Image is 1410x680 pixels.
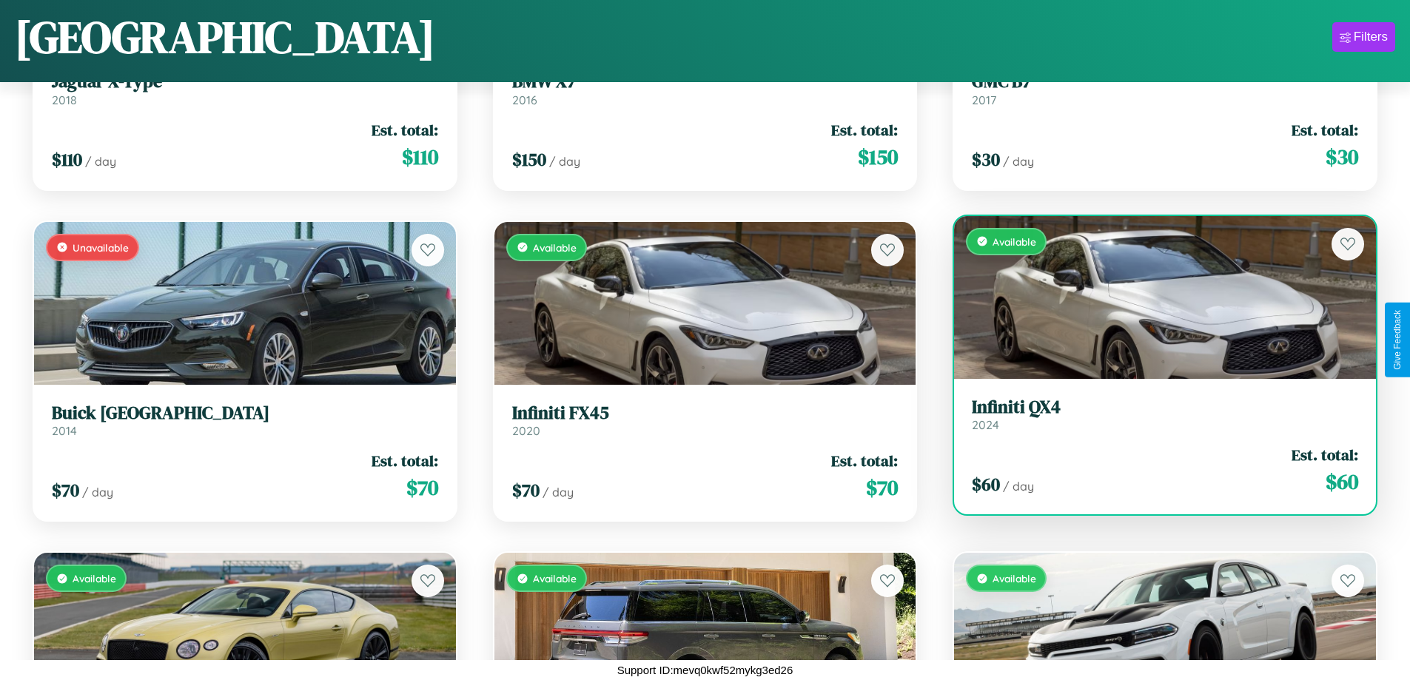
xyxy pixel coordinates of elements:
span: 2017 [972,92,996,107]
span: $ 110 [402,142,438,172]
span: / day [1003,479,1034,494]
h3: GMC B7 [972,71,1358,92]
p: Support ID: mevq0kwf52mykg3ed26 [617,660,793,680]
span: 2014 [52,423,77,438]
h3: Jaguar X-Type [52,71,438,92]
span: Est. total: [1292,444,1358,465]
span: $ 30 [1326,142,1358,172]
span: $ 60 [972,472,1000,496]
span: Available [73,572,116,585]
span: $ 70 [406,473,438,502]
div: Give Feedback [1392,310,1403,370]
h3: Infiniti FX45 [512,403,899,424]
span: $ 70 [866,473,898,502]
span: Available [993,572,1036,585]
a: GMC B72017 [972,71,1358,107]
h3: Buick [GEOGRAPHIC_DATA] [52,403,438,424]
div: Filters [1354,30,1388,44]
span: Available [533,241,577,254]
span: Available [533,572,577,585]
h3: Infiniti QX4 [972,397,1358,418]
span: / day [549,154,580,169]
span: / day [85,154,116,169]
span: 2024 [972,417,999,432]
a: Jaguar X-Type2018 [52,71,438,107]
a: Infiniti QX42024 [972,397,1358,433]
span: Unavailable [73,241,129,254]
h3: BMW X7 [512,71,899,92]
span: $ 110 [52,147,82,172]
span: $ 150 [858,142,898,172]
span: Est. total: [372,450,438,471]
span: $ 70 [512,478,540,502]
span: Est. total: [1292,119,1358,141]
span: Available [993,235,1036,248]
span: 2020 [512,423,540,438]
a: Buick [GEOGRAPHIC_DATA]2014 [52,403,438,439]
span: / day [1003,154,1034,169]
span: $ 30 [972,147,1000,172]
a: Infiniti FX452020 [512,403,899,439]
span: $ 60 [1326,467,1358,496]
span: 2018 [52,92,77,107]
span: 2016 [512,92,537,107]
span: Est. total: [831,119,898,141]
span: $ 150 [512,147,546,172]
span: $ 70 [52,478,79,502]
span: Est. total: [831,450,898,471]
span: Est. total: [372,119,438,141]
span: / day [82,485,113,499]
span: / day [543,485,574,499]
a: BMW X72016 [512,71,899,107]
h1: [GEOGRAPHIC_DATA] [15,7,435,67]
button: Filters [1332,22,1395,52]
